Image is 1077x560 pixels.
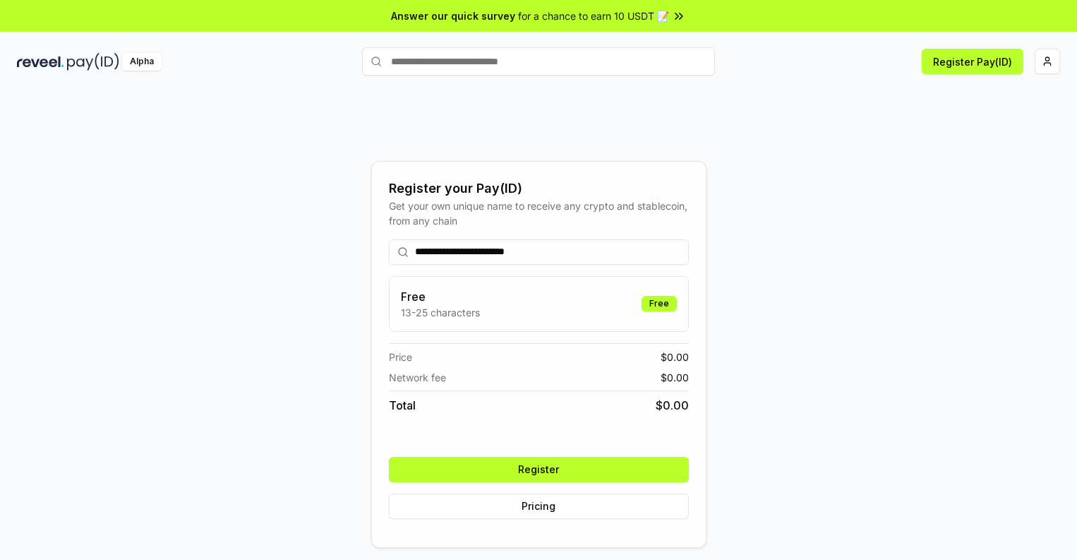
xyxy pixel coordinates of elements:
[67,53,119,71] img: pay_id
[401,305,480,320] p: 13-25 characters
[17,53,64,71] img: reveel_dark
[656,397,689,414] span: $ 0.00
[389,397,416,414] span: Total
[391,8,515,23] span: Answer our quick survey
[401,288,480,305] h3: Free
[642,296,677,311] div: Free
[389,350,412,364] span: Price
[518,8,669,23] span: for a chance to earn 10 USDT 📝
[389,179,689,198] div: Register your Pay(ID)
[661,370,689,385] span: $ 0.00
[389,370,446,385] span: Network fee
[922,49,1023,74] button: Register Pay(ID)
[661,350,689,364] span: $ 0.00
[389,198,689,228] div: Get your own unique name to receive any crypto and stablecoin, from any chain
[389,494,689,519] button: Pricing
[389,457,689,482] button: Register
[122,53,162,71] div: Alpha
